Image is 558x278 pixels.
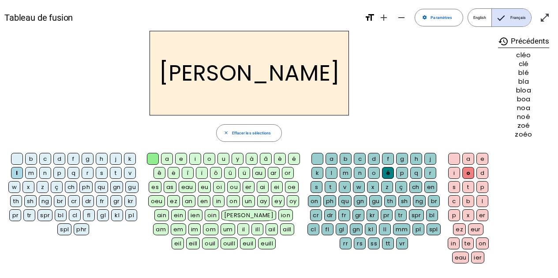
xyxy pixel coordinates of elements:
div: cr [310,209,322,221]
button: Diminuer la taille de la police [393,9,410,26]
span: Français [492,9,531,26]
div: o [368,167,380,179]
div: in [448,237,460,249]
div: blé [498,69,549,76]
div: ss [368,237,380,249]
button: Effacer les sélections [216,124,282,142]
div: eil [172,237,184,249]
div: fl [322,223,333,235]
div: q [410,167,422,179]
div: gn [354,195,367,207]
div: q [67,167,79,179]
div: qu [338,195,352,207]
div: j [424,153,436,165]
div: th [10,195,22,207]
div: ouill [221,237,238,249]
div: cl [69,209,81,221]
div: fr [338,209,350,221]
div: è [274,153,286,165]
div: rs [354,237,366,249]
div: kl [365,223,377,235]
div: bl [55,209,67,221]
mat-icon: remove [396,12,407,23]
div: s [96,167,108,179]
div: ein [171,209,186,221]
h1: Tableau de fusion [4,9,360,26]
div: im [188,223,201,235]
div: û [224,167,236,179]
div: oe [285,181,299,193]
div: oi [213,181,225,193]
div: t [325,181,337,193]
div: ph [79,181,93,193]
div: gr [352,209,364,221]
div: eill [186,237,200,249]
div: l [326,167,337,179]
div: kr [124,195,136,207]
div: w [8,181,20,193]
div: spl [57,223,71,235]
div: vr [396,237,408,249]
div: ë [168,167,180,179]
div: br [54,195,66,207]
div: ill [251,223,263,235]
div: m [25,167,37,179]
div: euil [240,237,256,249]
div: h [410,153,422,165]
div: t [110,167,122,179]
div: zoéo [498,131,549,137]
div: f [382,153,394,165]
div: tr [395,209,407,221]
div: x [462,209,474,221]
div: c [39,153,51,165]
h3: Précédents [498,35,549,48]
div: ç [395,181,407,193]
div: ay [257,195,270,207]
div: k [311,167,323,179]
div: ng [413,195,426,207]
h2: [PERSON_NAME] [150,31,349,115]
div: p [476,181,488,193]
div: pr [381,209,393,221]
div: clé [498,60,549,67]
div: ain [154,209,169,221]
div: u [217,153,229,165]
div: i [189,153,201,165]
div: om [203,223,218,235]
mat-icon: add [378,12,389,23]
div: sh [24,195,37,207]
div: bla [498,78,549,85]
div: é [288,153,300,165]
div: b [25,153,37,165]
button: Entrer en plein écran [536,9,554,26]
div: x [22,181,34,193]
mat-icon: close [224,130,228,135]
div: y [232,153,243,165]
div: h [96,153,108,165]
div: um [221,223,236,235]
div: v [339,181,351,193]
div: ch [409,181,422,193]
div: phr [74,223,89,235]
div: ey [272,195,285,207]
div: p [396,167,408,179]
div: e [175,153,187,165]
div: p [448,209,460,221]
div: â [260,153,272,165]
div: l [476,195,488,207]
div: ion [278,209,293,221]
div: i [448,167,460,179]
div: t [462,181,474,193]
div: o [462,167,474,179]
div: f [67,153,79,165]
mat-icon: settings [422,15,427,20]
div: noé [498,113,549,120]
div: ien [188,209,202,221]
div: fr [96,195,108,207]
div: eau [452,252,469,263]
div: en [424,181,438,193]
div: ü [238,167,250,179]
div: on [476,237,489,249]
span: Paramètres [431,15,452,21]
div: br [428,195,440,207]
